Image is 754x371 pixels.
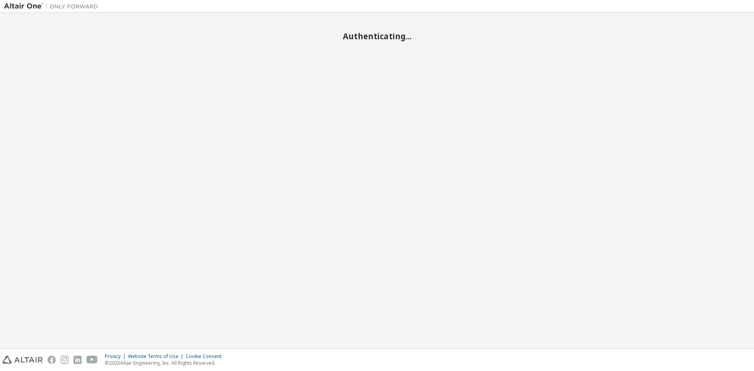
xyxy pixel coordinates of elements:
[60,356,69,364] img: instagram.svg
[4,31,750,41] h2: Authenticating...
[105,353,128,360] div: Privacy
[186,353,226,360] div: Cookie Consent
[73,356,82,364] img: linkedin.svg
[105,360,226,366] p: © 2025 Altair Engineering, Inc. All Rights Reserved.
[2,356,43,364] img: altair_logo.svg
[86,356,98,364] img: youtube.svg
[128,353,186,360] div: Website Terms of Use
[48,356,56,364] img: facebook.svg
[4,2,102,10] img: Altair One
